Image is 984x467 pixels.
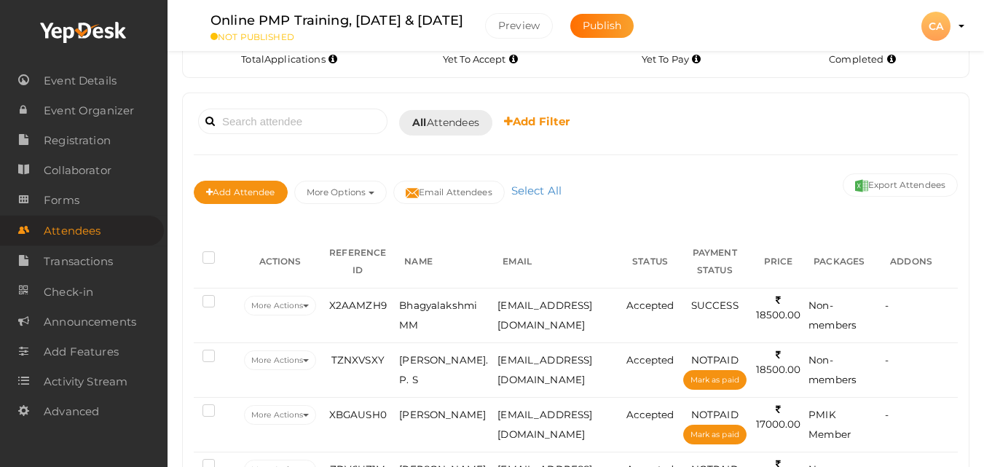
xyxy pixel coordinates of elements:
button: Export Attendees [843,173,958,197]
span: 18500.00 [756,349,801,376]
th: PAYMENT STATUS [678,235,752,289]
i: Accepted by organizer and yet to make payment [692,55,701,63]
th: STATUS [623,235,678,289]
th: NAME [395,235,494,289]
span: Total [241,53,325,65]
span: X2AAMZH9 [329,299,387,311]
span: Check-in [44,278,93,307]
span: Mark as paid [690,375,739,385]
button: More Actions [244,350,316,370]
span: Yet To Pay [642,53,689,65]
th: EMAIL [494,235,622,289]
button: More Actions [244,405,316,425]
span: Forms [44,186,79,215]
span: Yet To Accept [443,53,506,65]
span: Bhagyalakshmi MM [399,299,477,331]
i: Yet to be accepted by organizer [509,55,518,63]
img: mail-filled.svg [406,187,419,200]
span: SUCCESS [691,299,739,311]
span: Activity Stream [44,367,127,396]
button: More Options [294,181,387,204]
img: excel.svg [855,179,868,192]
b: Add Filter [504,114,570,128]
span: PMIK Member [808,409,851,440]
span: - [885,299,889,311]
button: More Actions [244,296,316,315]
profile-pic: CA [921,20,950,33]
span: Mark as paid [690,430,739,439]
i: Total number of applications [328,55,337,63]
button: CA [917,11,955,42]
span: [PERSON_NAME]. P. S [399,354,488,385]
a: Select All [508,184,565,197]
span: Non-members [808,299,857,331]
span: [EMAIL_ADDRESS][DOMAIN_NAME] [497,354,592,385]
th: ADDONS [881,235,958,289]
button: Mark as paid [683,425,747,444]
span: [PERSON_NAME] [399,409,486,420]
span: [EMAIL_ADDRESS][DOMAIN_NAME] [497,299,592,331]
div: CA [921,12,950,41]
span: - [885,354,889,366]
span: Attendees [412,115,479,130]
span: NOTPAID [691,354,739,366]
span: 17000.00 [756,404,801,431]
th: ACTIONS [240,235,320,289]
span: REFERENCE ID [329,247,386,275]
button: Add Attendee [194,181,288,204]
th: PRICE [752,235,805,289]
span: Announcements [44,307,136,337]
label: Online PMP Training, [DATE] & [DATE] [210,10,463,31]
span: [EMAIL_ADDRESS][DOMAIN_NAME] [497,409,592,440]
button: Publish [570,14,634,38]
span: Advanced [44,397,99,426]
span: Publish [583,19,621,32]
span: Transactions [44,247,113,276]
span: Non-members [808,354,857,385]
span: Attendees [44,216,101,246]
span: Collaborator [44,156,111,185]
small: NOT PUBLISHED [210,31,463,42]
span: Applications [264,53,326,65]
span: Add Features [44,337,119,366]
span: XBGAUSH0 [329,409,387,420]
button: Preview [485,13,553,39]
span: Accepted [626,409,674,420]
span: Event Organizer [44,96,134,125]
span: Registration [44,126,111,155]
b: All [412,116,426,129]
button: Email Attendees [393,181,505,204]
i: Accepted and completed payment succesfully [887,55,896,63]
span: TZNXVSXY [331,354,385,366]
th: PACKAGES [805,235,881,289]
span: NOTPAID [691,409,739,420]
span: Completed [829,53,883,65]
span: - [885,409,889,420]
button: Mark as paid [683,370,747,390]
span: Event Details [44,66,117,95]
input: Search attendee [198,109,387,134]
span: 18500.00 [756,294,801,321]
span: Accepted [626,299,674,311]
span: Accepted [626,354,674,366]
